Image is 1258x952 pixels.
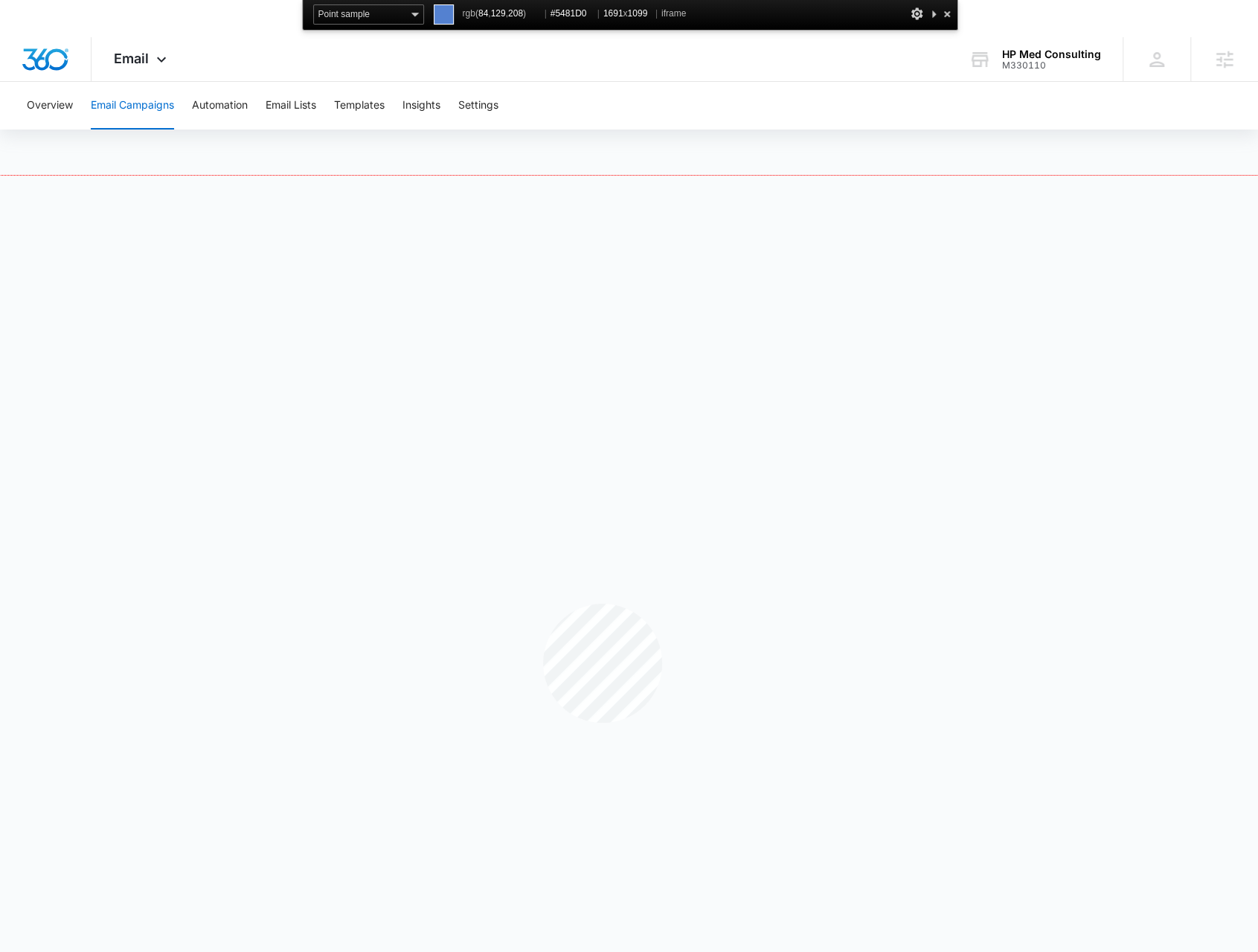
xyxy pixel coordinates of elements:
div: Email [92,37,193,81]
div: account id [1002,60,1101,71]
button: Email Lists [266,82,316,130]
button: Email Campaigns [91,82,174,130]
button: Templates [334,82,385,130]
div: account name [1002,48,1101,60]
span: x [603,4,652,23]
div: Close and Stop Picking [940,4,954,23]
div: Options [910,4,925,23]
button: Overview [27,82,73,130]
span: 84 [478,8,488,19]
span: #5481D0 [551,4,594,23]
span: 1099 [627,8,647,19]
button: Automation [192,82,248,130]
span: Email [114,51,149,66]
span: 208 [508,8,523,19]
span: iframe [661,4,686,23]
div: Collapse This Panel [928,4,940,23]
span: | [655,8,658,19]
span: rgb( , , ) [463,4,541,23]
span: 1691 [603,8,623,19]
span: | [545,8,547,19]
span: 129 [491,8,506,19]
span: | [597,8,600,19]
button: Settings [458,82,498,130]
button: Insights [402,82,440,130]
